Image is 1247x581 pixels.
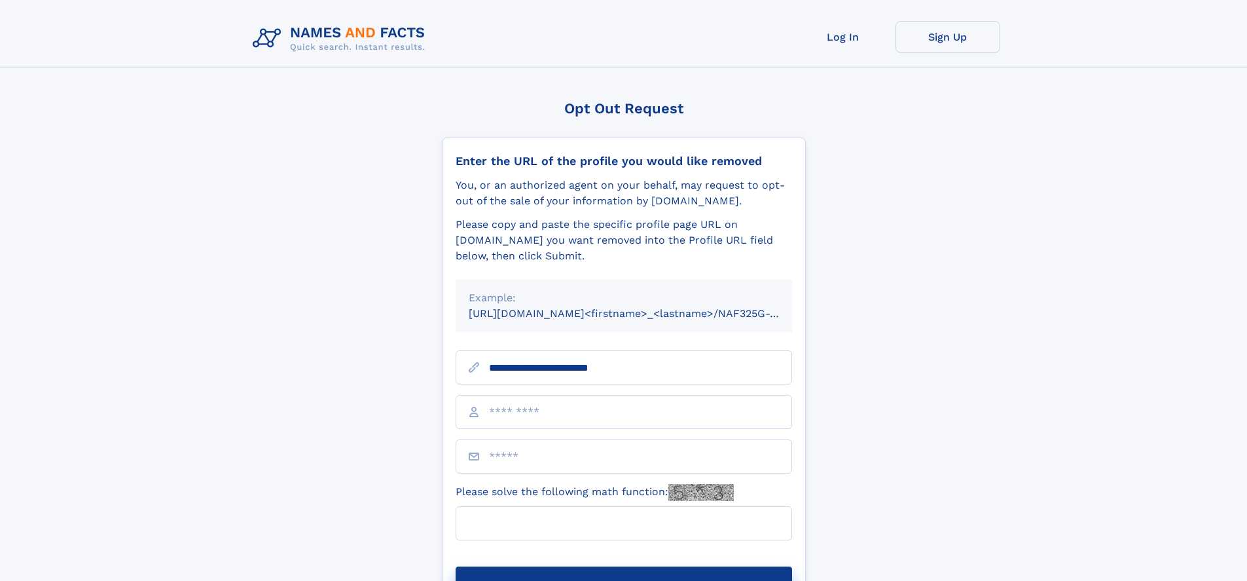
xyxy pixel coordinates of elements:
img: Logo Names and Facts [247,21,436,56]
div: Enter the URL of the profile you would like removed [456,154,792,168]
small: [URL][DOMAIN_NAME]<firstname>_<lastname>/NAF325G-xxxxxxxx [469,307,817,320]
label: Please solve the following math function: [456,484,734,501]
a: Sign Up [895,21,1000,53]
a: Log In [791,21,895,53]
div: Example: [469,290,779,306]
div: Please copy and paste the specific profile page URL on [DOMAIN_NAME] you want removed into the Pr... [456,217,792,264]
div: Opt Out Request [442,100,806,117]
div: You, or an authorized agent on your behalf, may request to opt-out of the sale of your informatio... [456,178,792,209]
